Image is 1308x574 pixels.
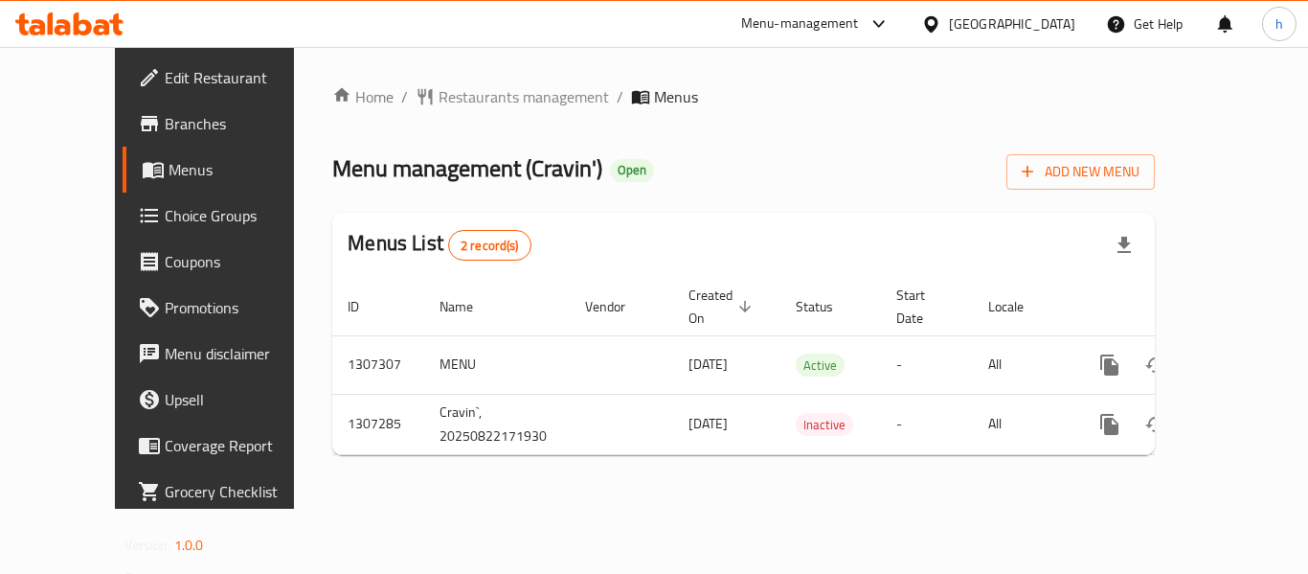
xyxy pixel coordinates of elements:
[165,388,318,411] span: Upsell
[332,278,1286,455] table: enhanced table
[440,295,498,318] span: Name
[1022,160,1139,184] span: Add New Menu
[416,85,609,108] a: Restaurants management
[123,469,333,515] a: Grocery Checklist
[688,284,757,330] span: Created On
[1087,402,1133,448] button: more
[988,295,1049,318] span: Locale
[123,101,333,147] a: Branches
[1133,342,1179,388] button: Change Status
[796,414,853,436] span: Inactive
[796,354,845,377] div: Active
[1133,402,1179,448] button: Change Status
[165,66,318,89] span: Edit Restaurant
[796,413,853,436] div: Inactive
[123,423,333,469] a: Coverage Report
[123,239,333,285] a: Coupons
[1071,278,1286,336] th: Actions
[881,335,973,394] td: -
[332,85,394,108] a: Home
[165,434,318,457] span: Coverage Report
[949,13,1075,34] div: [GEOGRAPHIC_DATA]
[165,480,318,503] span: Grocery Checklist
[585,295,650,318] span: Vendor
[1101,222,1147,268] div: Export file
[439,85,609,108] span: Restaurants management
[123,147,333,193] a: Menus
[123,55,333,101] a: Edit Restaurant
[688,352,728,377] span: [DATE]
[1275,13,1283,34] span: h
[1006,154,1155,190] button: Add New Menu
[165,296,318,319] span: Promotions
[332,394,424,454] td: 1307285
[896,284,950,330] span: Start Date
[348,229,530,261] h2: Menus List
[174,533,204,558] span: 1.0.0
[610,162,654,178] span: Open
[617,85,623,108] li: /
[973,394,1071,454] td: All
[1087,342,1133,388] button: more
[165,112,318,135] span: Branches
[881,394,973,454] td: -
[424,394,570,454] td: Cravin`, 20250822171930
[401,85,408,108] li: /
[796,295,858,318] span: Status
[165,342,318,365] span: Menu disclaimer
[973,335,1071,394] td: All
[424,335,570,394] td: MENU
[348,295,384,318] span: ID
[741,12,859,35] div: Menu-management
[332,85,1155,108] nav: breadcrumb
[169,158,318,181] span: Menus
[123,193,333,239] a: Choice Groups
[688,411,728,436] span: [DATE]
[123,285,333,331] a: Promotions
[448,230,531,261] div: Total records count
[332,335,424,394] td: 1307307
[123,331,333,377] a: Menu disclaimer
[165,250,318,273] span: Coupons
[165,204,318,227] span: Choice Groups
[123,377,333,423] a: Upsell
[332,147,602,190] span: Menu management ( Cravin' )
[124,533,171,558] span: Version:
[449,237,530,255] span: 2 record(s)
[610,159,654,182] div: Open
[654,85,698,108] span: Menus
[796,355,845,377] span: Active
